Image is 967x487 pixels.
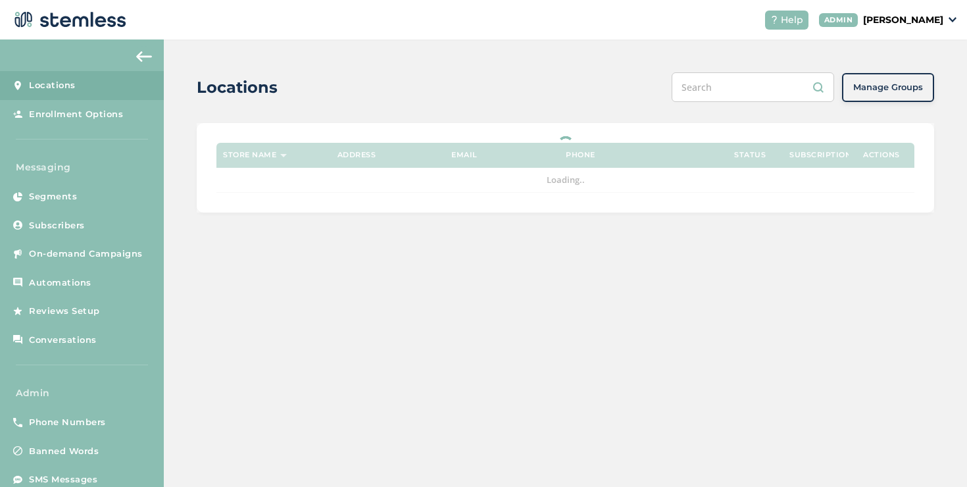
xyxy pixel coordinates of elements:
[29,276,91,290] span: Automations
[819,13,858,27] div: ADMIN
[29,79,76,92] span: Locations
[29,247,143,261] span: On-demand Campaigns
[29,190,77,203] span: Segments
[29,473,97,486] span: SMS Messages
[853,81,923,94] span: Manage Groups
[672,72,834,102] input: Search
[781,13,803,27] span: Help
[29,334,97,347] span: Conversations
[770,16,778,24] img: icon-help-white-03924b79.svg
[197,76,278,99] h2: Locations
[29,305,100,318] span: Reviews Setup
[29,108,123,121] span: Enrollment Options
[29,416,106,429] span: Phone Numbers
[29,219,85,232] span: Subscribers
[863,13,943,27] p: [PERSON_NAME]
[11,7,126,33] img: logo-dark-0685b13c.svg
[29,445,99,458] span: Banned Words
[136,51,152,62] img: icon-arrow-back-accent-c549486e.svg
[842,73,934,102] button: Manage Groups
[949,17,956,22] img: icon_down-arrow-small-66adaf34.svg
